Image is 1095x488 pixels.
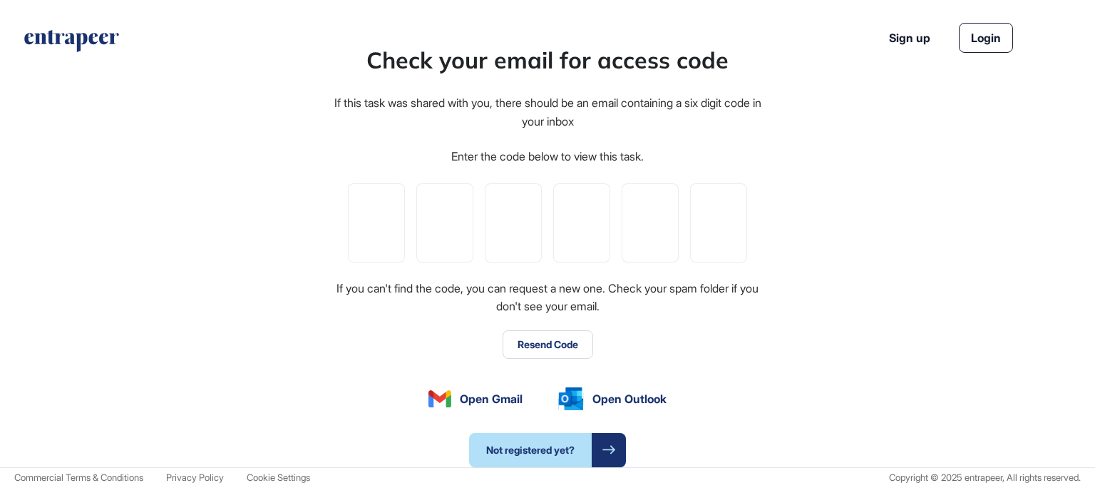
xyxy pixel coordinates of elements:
[247,472,310,483] span: Cookie Settings
[332,94,763,131] div: If this task was shared with you, there should be an email containing a six digit code in your inbox
[503,330,593,359] button: Resend Code
[332,280,763,316] div: If you can't find the code, you can request a new one. Check your spam folder if you don't see yo...
[558,387,667,410] a: Open Outlook
[14,472,143,483] a: Commercial Terms & Conditions
[428,390,523,407] a: Open Gmail
[166,472,224,483] a: Privacy Policy
[889,29,930,46] a: Sign up
[592,390,667,407] span: Open Outlook
[451,148,644,166] div: Enter the code below to view this task.
[469,433,592,467] span: Not registered yet?
[460,390,523,407] span: Open Gmail
[469,433,626,467] a: Not registered yet?
[889,472,1081,483] div: Copyright © 2025 entrapeer, All rights reserved.
[23,30,120,57] a: entrapeer-logo
[959,23,1013,53] a: Login
[247,472,310,483] a: Cookie Settings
